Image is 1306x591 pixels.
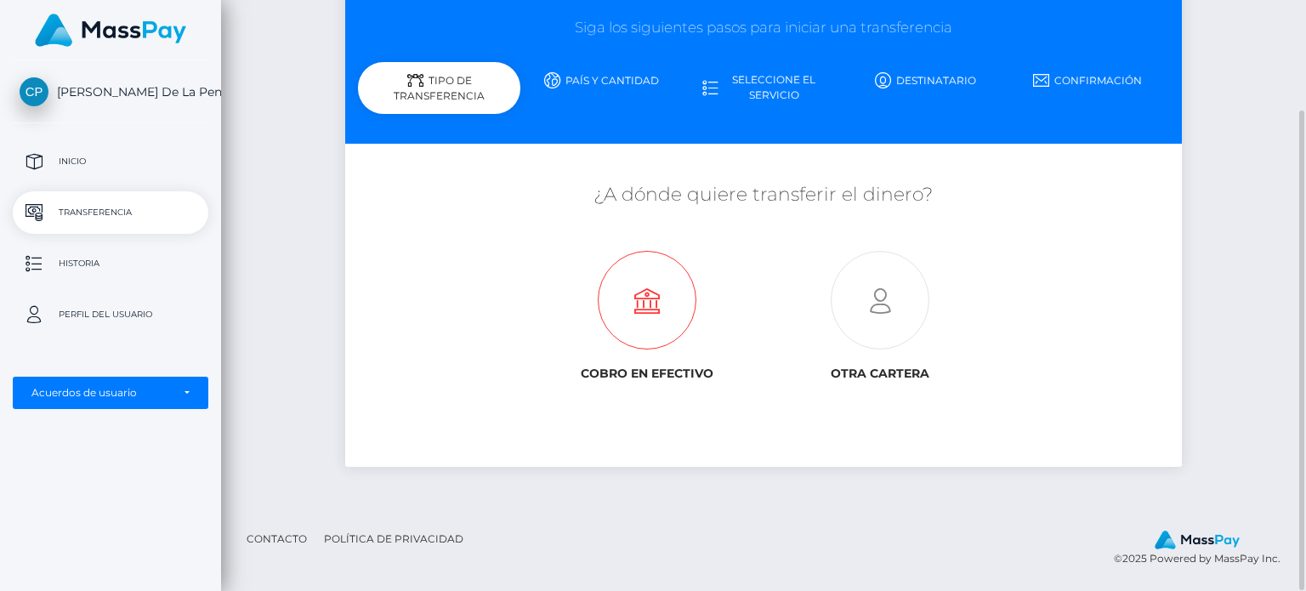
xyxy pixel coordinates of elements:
div: Tipo de transferencia [358,62,520,114]
a: Transferencia [13,191,208,234]
h3: Siga los siguientes pasos para iniciar una transferencia [358,18,1168,38]
p: Historia [20,251,202,276]
h6: Cobro en efectivo [544,367,751,381]
p: Inicio [20,149,202,174]
a: País y cantidad [520,65,683,95]
a: Inicio [13,140,208,183]
a: Destinatario [844,65,1007,95]
p: Transferencia [20,200,202,225]
a: Contacto [240,526,314,552]
p: Perfil del usuario [20,302,202,327]
button: Acuerdos de usuario [13,377,208,409]
div: © 2025 Powered by MassPay Inc. [1114,530,1293,567]
div: Acuerdos de usuario [31,386,171,400]
a: Perfil del usuario [13,293,208,336]
h6: Otra cartera [776,367,983,381]
span: [PERSON_NAME] De La Pena [13,84,208,99]
a: Confirmación [1007,65,1169,95]
a: Historia [13,242,208,285]
h5: ¿A dónde quiere transferir el dinero? [358,182,1168,208]
a: Seleccione el servicio [683,65,845,110]
img: MassPay [35,14,186,47]
img: MassPay [1155,531,1240,549]
a: Política de privacidad [317,526,470,552]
